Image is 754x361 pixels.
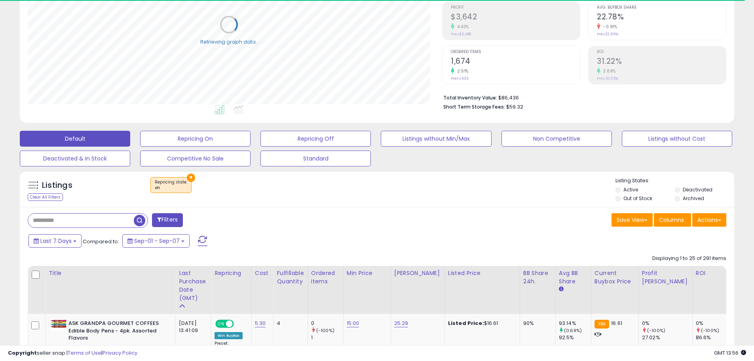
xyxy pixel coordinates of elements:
[597,32,618,36] small: Prev: 22.99%
[200,38,258,45] div: Retrieving graph data..
[260,151,371,166] button: Standard
[152,213,183,227] button: Filters
[277,320,301,327] div: 4
[659,216,684,224] span: Columns
[523,269,552,286] div: BB Share 24h.
[623,186,638,193] label: Active
[215,332,243,339] div: Win BuyBox
[615,177,734,185] p: Listing States:
[451,32,471,36] small: Prev: $3,488
[692,213,726,227] button: Actions
[8,349,37,357] strong: Copyright
[311,320,343,327] div: 0
[28,193,63,201] div: Clear All Filters
[523,320,549,327] div: 90%
[260,131,371,147] button: Repricing Off
[642,320,692,327] div: 0%
[49,269,172,277] div: Title
[696,320,728,327] div: 0%
[255,319,266,327] a: 5.30
[68,320,165,344] b: ASK GRANDPA GOURMET COFFEES Edible Body Pens - 4pk. Assorted Flavors
[451,76,469,81] small: Prev: 1,633
[612,213,653,227] button: Save View
[311,334,343,341] div: 1
[8,350,137,357] div: seller snap | |
[103,349,137,357] a: Privacy Policy
[179,269,208,302] div: Last Purchase Date (GMT)
[277,269,304,286] div: Fulfillable Quantity
[501,131,612,147] button: Non Competitive
[454,68,469,74] small: 2.51%
[347,319,359,327] a: 15.00
[42,180,72,191] h5: Listings
[155,179,187,191] span: Repricing state :
[215,269,248,277] div: Repricing
[642,269,689,286] div: Profit [PERSON_NAME]
[647,327,665,334] small: (-100%)
[51,320,66,331] img: 41QFDrIrjPL._SL40_.jpg
[611,319,622,327] span: 16.61
[443,94,497,101] b: Total Inventory Value:
[68,349,101,357] a: Terms of Use
[216,321,226,327] span: ON
[559,334,591,341] div: 92.5%
[443,92,720,102] li: $86,436
[642,334,692,341] div: 27.02%
[394,269,441,277] div: [PERSON_NAME]
[559,269,588,286] div: Avg BB Share
[451,50,580,54] span: Ordered Items
[316,327,334,334] small: (-100%)
[443,103,505,110] b: Short Term Storage Fees:
[597,12,726,23] h2: 22.78%
[564,327,582,334] small: (0.69%)
[559,320,591,327] div: 93.14%
[28,234,82,248] button: Last 7 Days
[394,319,408,327] a: 25.29
[701,327,719,334] small: (-100%)
[597,50,726,54] span: ROI
[683,186,712,193] label: Deactivated
[622,131,732,147] button: Listings without Cost
[597,6,726,10] span: Avg. Buybox Share
[215,341,245,359] div: Preset:
[40,237,72,245] span: Last 7 Days
[600,24,617,30] small: -0.91%
[155,185,187,191] div: on
[187,174,195,182] button: ×
[559,286,564,293] small: Avg BB Share.
[233,321,245,327] span: OFF
[652,255,726,262] div: Displaying 1 to 25 of 291 items
[454,24,469,30] small: 4.43%
[654,213,691,227] button: Columns
[122,234,190,248] button: Sep-01 - Sep-07
[506,103,523,111] span: $59.32
[347,269,387,277] div: Min Price
[448,320,514,327] div: $16.61
[623,195,652,202] label: Out of Stock
[683,195,704,202] label: Archived
[714,349,746,357] span: 2025-09-15 13:56 GMT
[451,57,580,67] h2: 1,674
[696,334,728,341] div: 86.6%
[83,238,119,245] span: Compared to:
[255,269,270,277] div: Cost
[600,68,616,74] small: 3.89%
[597,76,618,81] small: Prev: 30.05%
[140,151,251,166] button: Competitive No Sale
[20,131,130,147] button: Default
[597,57,726,67] h2: 31.22%
[448,269,517,277] div: Listed Price
[448,319,484,327] b: Listed Price:
[594,269,635,286] div: Current Buybox Price
[134,237,180,245] span: Sep-01 - Sep-07
[696,269,725,277] div: ROI
[20,151,130,166] button: Deactivated & In Stock
[140,131,251,147] button: Repricing On
[594,320,609,329] small: FBA
[311,269,340,286] div: Ordered Items
[381,131,491,147] button: Listings without Min/Max
[451,6,580,10] span: Profit
[451,12,580,23] h2: $3,642
[179,320,205,334] div: [DATE] 13:41:09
